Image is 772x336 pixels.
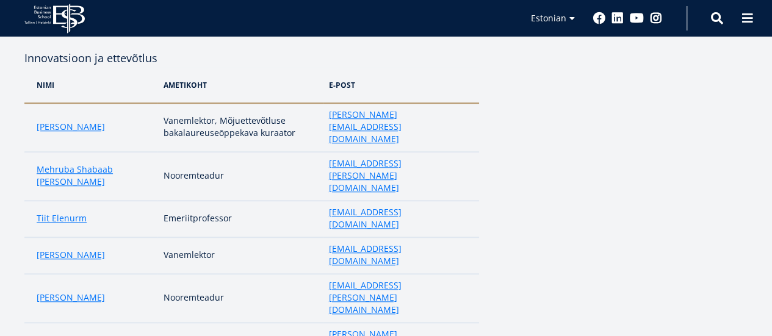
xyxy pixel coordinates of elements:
[650,12,662,24] a: Instagram
[157,201,323,237] td: Emeriitprofessor
[329,243,467,267] a: [EMAIL_ADDRESS][DOMAIN_NAME]
[37,163,113,176] a: Mehruba Shabaab
[157,152,323,201] td: Nooremteadur
[329,206,467,231] a: [EMAIL_ADDRESS][DOMAIN_NAME]
[37,291,105,304] a: [PERSON_NAME]
[323,67,479,103] th: e-post
[157,237,323,274] td: Vanemlektor
[157,274,323,323] td: Nooremteadur
[37,249,105,261] a: [PERSON_NAME]
[329,109,467,145] a: [PERSON_NAME][EMAIL_ADDRESS][DOMAIN_NAME]
[329,157,467,194] a: [EMAIL_ADDRESS][PERSON_NAME][DOMAIN_NAME]
[329,279,467,316] a: [EMAIL_ADDRESS][PERSON_NAME][DOMAIN_NAME]
[593,12,605,24] a: Facebook
[611,12,624,24] a: Linkedin
[157,67,323,103] th: Ametikoht
[630,12,644,24] a: Youtube
[37,121,105,133] a: [PERSON_NAME]
[24,67,157,103] th: NIMi
[37,212,87,224] a: Tiit Elenurm
[37,176,105,188] a: [PERSON_NAME]
[157,103,323,152] td: Vanemlektor, Mõjuettevõtluse bakalaureuseōppekava kuraator
[24,49,479,67] h4: Innovatsioon ja ettevõtlus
